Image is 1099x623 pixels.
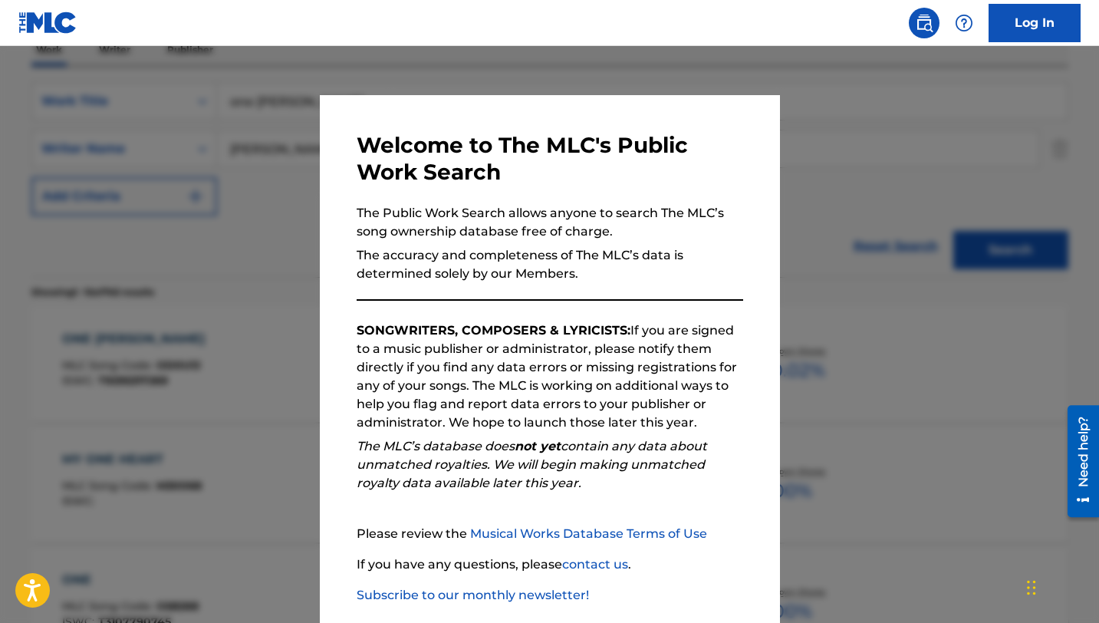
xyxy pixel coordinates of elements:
div: Drag [1027,565,1036,611]
a: contact us [562,557,628,572]
p: If you have any questions, please . [357,555,743,574]
p: The accuracy and completeness of The MLC’s data is determined solely by our Members. [357,246,743,283]
h3: Welcome to The MLC's Public Work Search [357,132,743,186]
a: Log In [989,4,1081,42]
p: Please review the [357,525,743,543]
p: The Public Work Search allows anyone to search The MLC’s song ownership database free of charge. [357,204,743,241]
div: Help [949,8,979,38]
strong: not yet [515,439,561,453]
img: help [955,14,973,32]
img: search [915,14,933,32]
img: MLC Logo [18,12,77,34]
a: Musical Works Database Terms of Use [470,526,707,541]
p: If you are signed to a music publisher or administrator, please notify them directly if you find ... [357,321,743,432]
strong: SONGWRITERS, COMPOSERS & LYRICISTS: [357,323,630,338]
em: The MLC’s database does contain any data about unmatched royalties. We will begin making unmatche... [357,439,707,490]
a: Subscribe to our monthly newsletter! [357,588,589,602]
iframe: Resource Center [1056,399,1099,522]
a: Public Search [909,8,939,38]
iframe: Chat Widget [1022,549,1099,623]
